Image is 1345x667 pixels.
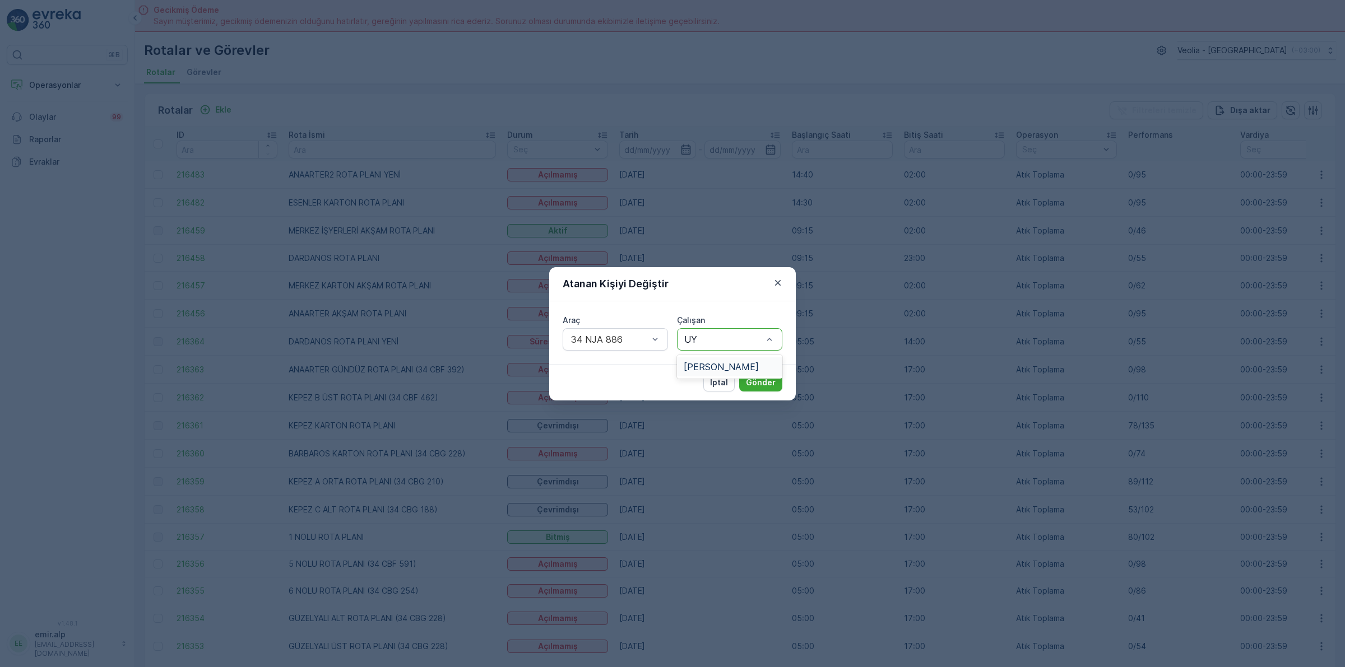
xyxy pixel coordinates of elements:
[563,315,580,325] label: Araç
[677,315,705,325] label: Çalışan
[684,362,759,372] span: [PERSON_NAME]
[739,374,782,391] button: Gönder
[563,276,669,292] p: Atanan Kişiyi Değiştir
[746,377,776,388] p: Gönder
[703,374,735,391] button: İptal
[710,377,728,388] p: İptal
